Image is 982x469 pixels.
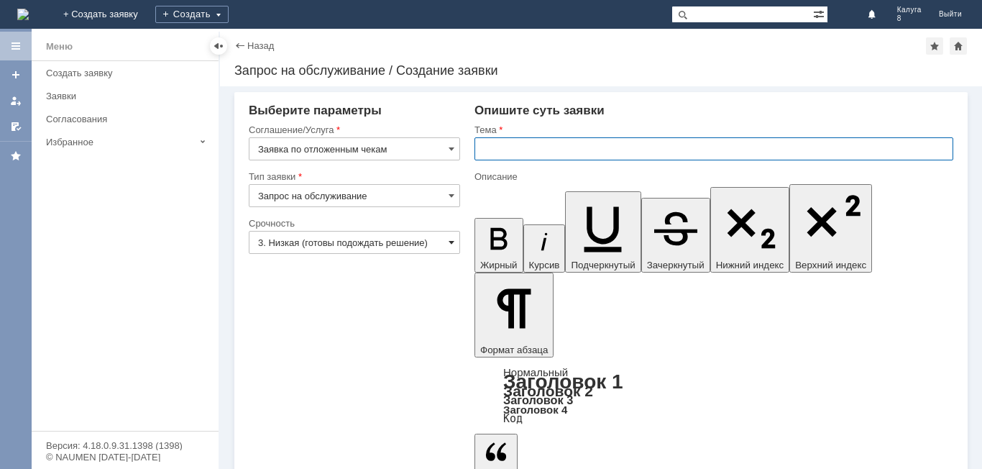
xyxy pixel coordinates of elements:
span: Выберите параметры [249,104,382,117]
span: Жирный [480,260,518,270]
button: Нижний индекс [710,187,790,273]
button: Зачеркнутый [641,198,710,273]
a: Код [503,412,523,425]
span: Зачеркнутый [647,260,705,270]
a: Заявки [40,85,216,107]
span: Расширенный поиск [813,6,827,20]
a: Мои заявки [4,89,27,112]
a: Заголовок 1 [503,370,623,393]
div: Заявки [46,91,210,101]
div: Согласования [46,114,210,124]
span: Нижний индекс [716,260,784,270]
a: Перейти на домашнюю страницу [17,9,29,20]
a: Нормальный [503,366,568,378]
div: Добавить в избранное [926,37,943,55]
div: Скрыть меню [210,37,227,55]
img: logo [17,9,29,20]
button: Формат абзаца [474,273,554,358]
a: Заголовок 4 [503,404,567,416]
div: Срочность [249,219,457,228]
div: Версия: 4.18.0.9.31.1398 (1398) [46,441,204,450]
div: Тип заявки [249,172,457,181]
button: Курсив [523,224,566,273]
a: Заголовок 2 [503,383,593,399]
button: Верхний индекс [789,184,872,273]
span: Курсив [529,260,560,270]
span: Подчеркнутый [571,260,635,270]
div: Описание [474,172,950,181]
span: Калуга [897,6,922,14]
button: Подчеркнутый [565,191,641,273]
a: Заголовок 3 [503,393,573,406]
a: Создать заявку [40,62,216,84]
a: Назад [247,40,274,51]
div: Запрос на обслуживание / Создание заявки [234,63,968,78]
div: Формат абзаца [474,368,953,424]
div: Создать заявку [46,68,210,78]
div: Меню [46,38,73,55]
a: Создать заявку [4,63,27,86]
span: Верхний индекс [795,260,866,270]
div: Тема [474,125,950,135]
div: Соглашение/Услуга [249,125,457,135]
span: Опишите суть заявки [474,104,605,117]
div: Сделать домашней страницей [950,37,967,55]
button: Жирный [474,218,523,273]
a: Мои согласования [4,115,27,138]
span: 8 [897,14,922,23]
div: Избранное [46,137,194,147]
div: © NAUMEN [DATE]-[DATE] [46,452,204,462]
a: Согласования [40,108,216,130]
div: Создать [155,6,229,23]
span: Формат абзаца [480,345,548,355]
